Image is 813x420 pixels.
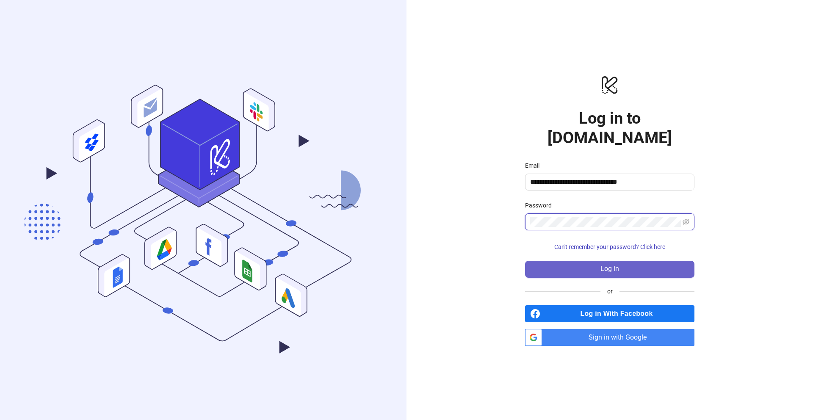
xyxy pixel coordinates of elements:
span: Log in With Facebook [544,305,694,322]
label: Password [525,201,557,210]
span: Can't remember your password? Click here [554,243,665,250]
span: or [600,287,619,296]
a: Sign in with Google [525,329,694,346]
a: Log in With Facebook [525,305,694,322]
span: Log in [600,265,619,273]
input: Password [530,217,681,227]
button: Can't remember your password? Click here [525,240,694,254]
h1: Log in to [DOMAIN_NAME] [525,108,694,147]
span: Sign in with Google [545,329,694,346]
input: Email [530,177,688,187]
a: Can't remember your password? Click here [525,243,694,250]
label: Email [525,161,545,170]
span: eye-invisible [683,218,689,225]
button: Log in [525,261,694,278]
